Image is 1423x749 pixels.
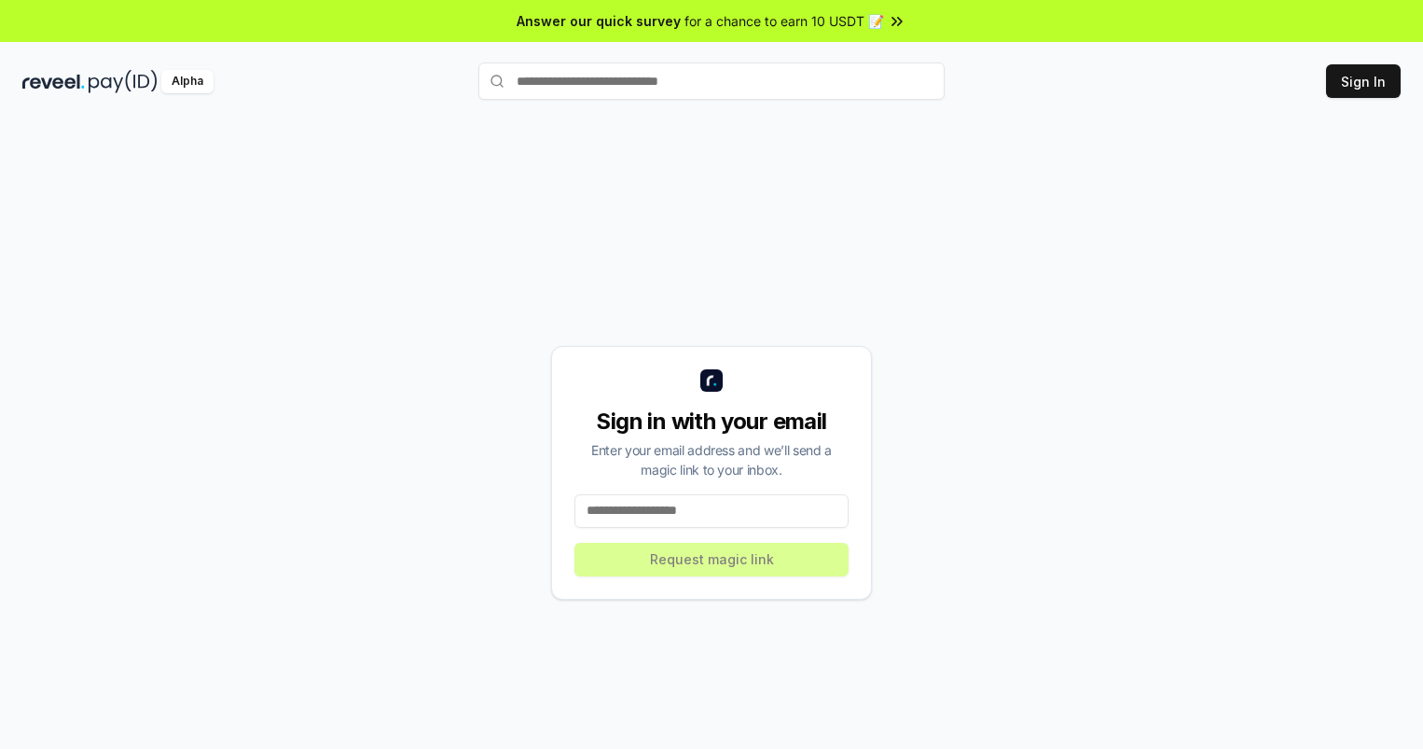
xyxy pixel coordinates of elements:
span: for a chance to earn 10 USDT 📝 [684,11,884,31]
div: Enter your email address and we’ll send a magic link to your inbox. [574,440,849,479]
span: Answer our quick survey [517,11,681,31]
button: Sign In [1326,64,1401,98]
div: Sign in with your email [574,407,849,437]
img: logo_small [700,369,723,392]
img: pay_id [89,70,158,93]
div: Alpha [161,70,214,93]
img: reveel_dark [22,70,85,93]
